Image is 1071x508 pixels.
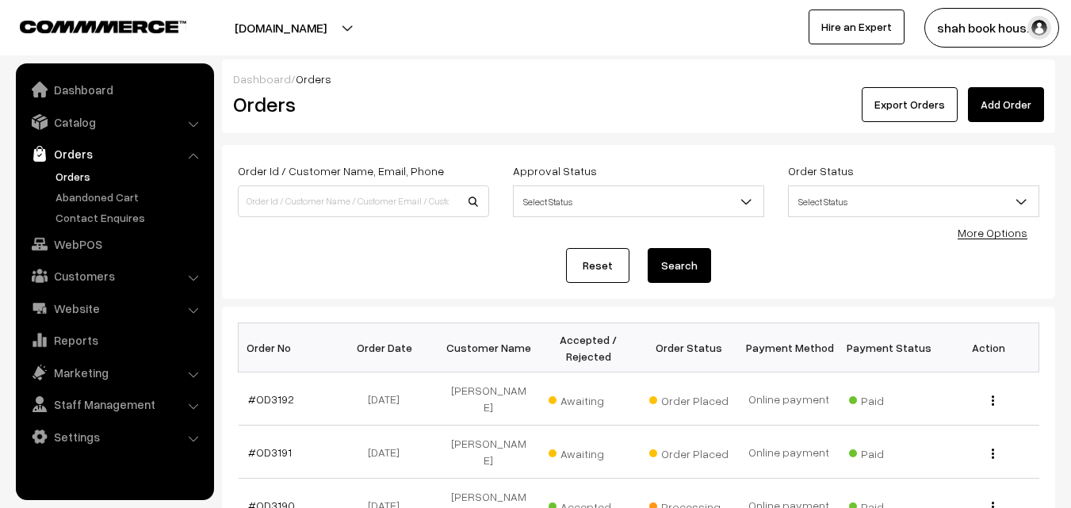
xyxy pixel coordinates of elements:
[789,188,1038,216] span: Select Status
[968,87,1044,122] a: Add Order
[296,72,331,86] span: Orders
[20,75,208,104] a: Dashboard
[992,395,994,406] img: Menu
[20,262,208,290] a: Customers
[438,372,538,426] td: [PERSON_NAME]
[20,294,208,323] a: Website
[20,358,208,387] a: Marketing
[648,248,711,283] button: Search
[233,92,488,116] h2: Orders
[339,372,438,426] td: [DATE]
[339,426,438,479] td: [DATE]
[939,323,1038,372] th: Action
[992,449,994,459] img: Menu
[52,189,208,205] a: Abandoned Cart
[1027,16,1051,40] img: user
[20,21,186,32] img: COMMMERCE
[248,445,292,459] a: #OD3191
[52,209,208,226] a: Contact Enquires
[20,326,208,354] a: Reports
[20,139,208,168] a: Orders
[52,168,208,185] a: Orders
[839,323,939,372] th: Payment Status
[788,185,1039,217] span: Select Status
[179,8,382,48] button: [DOMAIN_NAME]
[739,323,839,372] th: Payment Method
[958,226,1027,239] a: More Options
[438,323,538,372] th: Customer Name
[20,230,208,258] a: WebPOS
[809,10,905,44] a: Hire an Expert
[438,426,538,479] td: [PERSON_NAME]
[924,8,1059,48] button: shah book hous…
[849,388,928,409] span: Paid
[514,188,763,216] span: Select Status
[849,441,928,462] span: Paid
[513,185,764,217] span: Select Status
[233,72,291,86] a: Dashboard
[549,441,628,462] span: Awaiting
[566,248,629,283] a: Reset
[549,388,628,409] span: Awaiting
[739,426,839,479] td: Online payment
[238,162,444,179] label: Order Id / Customer Name, Email, Phone
[649,441,729,462] span: Order Placed
[862,87,958,122] button: Export Orders
[538,323,638,372] th: Accepted / Rejected
[513,162,597,179] label: Approval Status
[739,372,839,426] td: Online payment
[20,390,208,418] a: Staff Management
[639,323,739,372] th: Order Status
[233,71,1044,87] div: /
[248,392,294,406] a: #OD3192
[20,108,208,136] a: Catalog
[649,388,729,409] span: Order Placed
[20,16,159,35] a: COMMMERCE
[239,323,339,372] th: Order No
[339,323,438,372] th: Order Date
[20,422,208,451] a: Settings
[238,185,489,217] input: Order Id / Customer Name / Customer Email / Customer Phone
[788,162,854,179] label: Order Status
